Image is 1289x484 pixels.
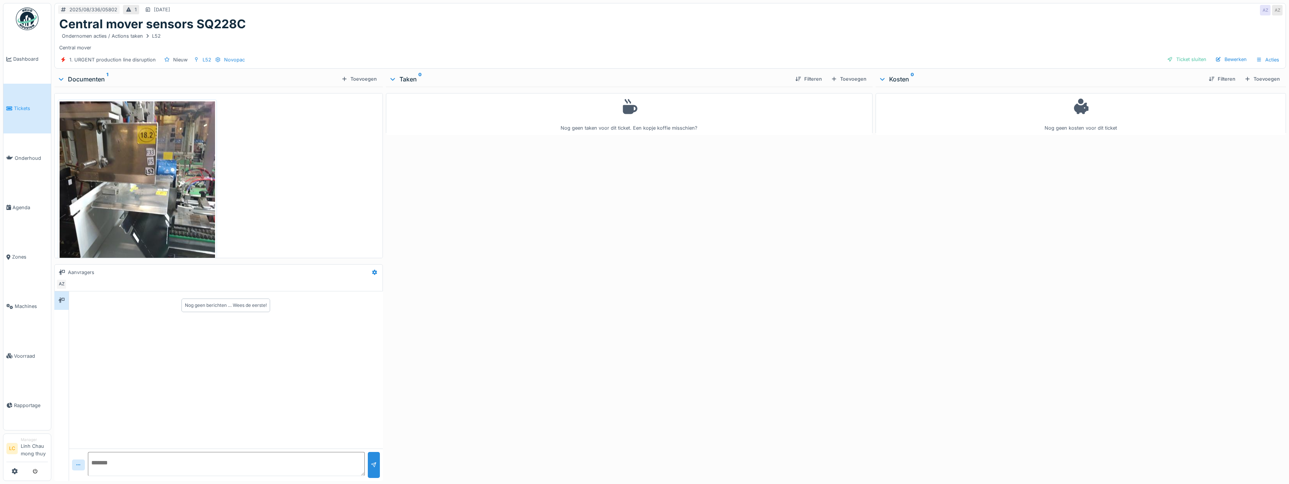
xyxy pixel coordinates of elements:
[3,133,51,183] a: Onderhoud
[418,75,422,84] sup: 0
[1206,74,1238,84] div: Filteren
[224,56,245,63] div: Novopac
[60,101,215,308] img: mjz7nbcobcy8w1ygd8csn3tgm7g5
[3,381,51,430] a: Rapportage
[879,75,1203,84] div: Kosten
[203,56,211,63] div: L52
[154,6,170,13] div: [DATE]
[12,204,48,211] span: Agenda
[59,17,246,31] h1: Central mover sensors SQ228C
[69,56,156,63] div: 1. URGENT production line disruption
[12,253,48,260] span: Zones
[13,55,48,63] span: Dashboard
[1260,5,1271,15] div: AZ
[62,32,161,40] div: Ondernomen acties / Actions taken L52
[389,75,789,84] div: Taken
[135,6,137,13] div: 1
[56,279,67,289] div: AZ
[15,155,48,162] span: Onderhoud
[15,303,48,310] span: Machines
[1212,54,1250,64] div: Bewerken
[3,282,51,331] a: Machines
[1253,54,1283,65] div: Acties
[911,75,914,84] sup: 0
[57,75,338,84] div: Documenten
[6,437,48,462] a: LC ManagerLinh Chau mong thuy
[21,437,48,443] div: Manager
[3,232,51,282] a: Zones
[16,8,38,30] img: Badge_color-CXgf-gQk.svg
[185,302,267,309] div: Nog geen berichten … Wees de eerste!
[1272,5,1283,15] div: AZ
[14,402,48,409] span: Rapportage
[21,437,48,460] li: Linh Chau mong thuy
[3,331,51,381] a: Voorraad
[106,75,108,84] sup: 1
[14,352,48,360] span: Voorraad
[1164,54,1209,64] div: Ticket sluiten
[1241,74,1283,84] div: Toevoegen
[3,34,51,84] a: Dashboard
[14,105,48,112] span: Tickets
[3,84,51,133] a: Tickets
[68,269,94,276] div: Aanvragers
[173,56,187,63] div: Nieuw
[880,96,1281,132] div: Nog geen kosten voor dit ticket
[6,443,18,454] li: LC
[391,96,868,132] div: Nog geen taken voor dit ticket. Een kopje koffie misschien?
[792,74,825,84] div: Filteren
[338,74,380,84] div: Toevoegen
[69,6,117,13] div: 2025/08/336/05802
[828,74,870,84] div: Toevoegen
[3,183,51,232] a: Agenda
[59,31,1281,51] div: Central mover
